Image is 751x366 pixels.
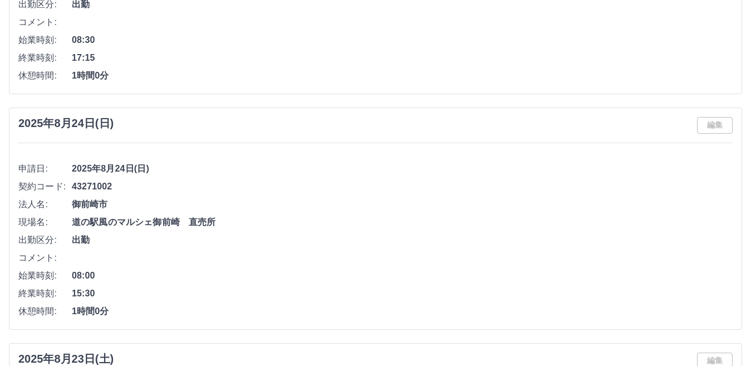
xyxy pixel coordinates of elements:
[18,233,72,247] span: 出勤区分:
[72,287,733,300] span: 15:30
[72,33,733,47] span: 08:30
[18,51,72,65] span: 終業時刻:
[18,305,72,318] span: 休憩時間:
[72,69,733,82] span: 1時間0分
[72,305,733,318] span: 1時間0分
[18,251,72,265] span: コメント:
[18,216,72,229] span: 現場名:
[72,180,733,193] span: 43271002
[18,162,72,175] span: 申請日:
[18,16,72,29] span: コメント:
[18,69,72,82] span: 休憩時間:
[72,233,733,247] span: 出勤
[18,269,72,282] span: 始業時刻:
[18,198,72,211] span: 法人名:
[72,269,733,282] span: 08:00
[18,180,72,193] span: 契約コード:
[18,287,72,300] span: 終業時刻:
[18,353,114,365] h3: 2025年8月23日(土)
[72,51,733,65] span: 17:15
[18,117,114,130] h3: 2025年8月24日(日)
[72,216,733,229] span: 道の駅風のマルシェ御前崎 直売所
[18,33,72,47] span: 始業時刻:
[72,162,733,175] span: 2025年8月24日(日)
[72,198,733,211] span: 御前崎市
